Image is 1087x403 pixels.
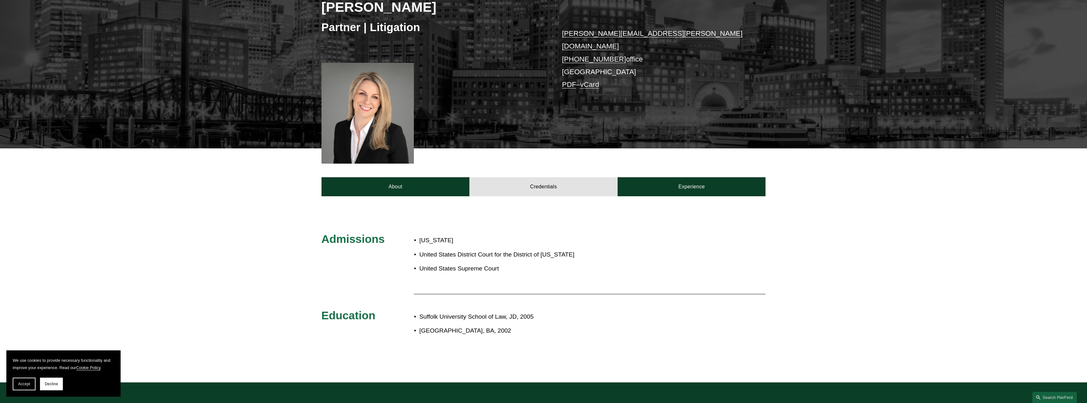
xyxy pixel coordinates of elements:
p: United States Supreme Court [419,263,580,274]
a: [PHONE_NUMBER] [562,55,626,63]
a: About [321,177,470,196]
p: [GEOGRAPHIC_DATA], BA, 2002 [419,325,710,336]
a: Credentials [469,177,618,196]
p: [US_STATE] [419,235,580,246]
h3: Partner | Litigation [321,20,544,34]
section: Cookie banner [6,350,121,397]
span: Admissions [321,233,385,245]
a: Cookie Policy [76,365,101,370]
span: Decline [45,382,58,386]
a: Search this site [1032,392,1077,403]
button: Decline [40,378,63,390]
a: PDF [562,81,576,88]
button: Accept [13,378,36,390]
a: Experience [618,177,766,196]
p: United States District Court for the District of [US_STATE] [419,249,580,260]
span: Education [321,309,375,322]
span: Accept [18,382,30,386]
a: vCard [580,81,599,88]
p: office [GEOGRAPHIC_DATA] – [562,27,747,91]
a: [PERSON_NAME][EMAIL_ADDRESS][PERSON_NAME][DOMAIN_NAME] [562,29,743,50]
p: Suffolk University School of Law, JD, 2005 [419,311,710,322]
p: We use cookies to provide necessary functionality and improve your experience. Read our . [13,357,114,371]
